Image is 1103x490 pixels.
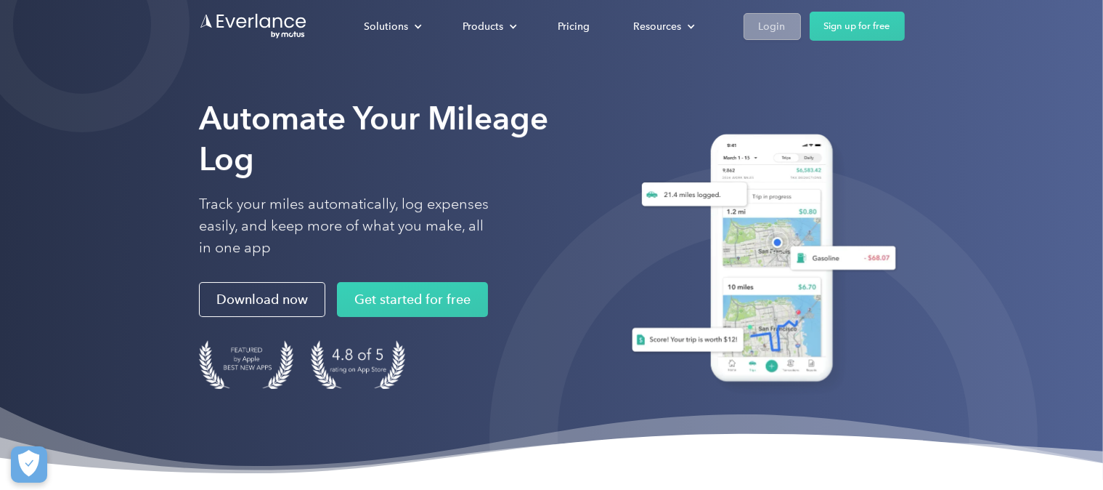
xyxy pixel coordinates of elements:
[365,17,409,36] div: Solutions
[759,17,786,36] div: Login
[463,17,504,36] div: Products
[744,13,801,40] a: Login
[544,14,605,39] a: Pricing
[337,282,488,317] a: Get started for free
[558,17,590,36] div: Pricing
[619,14,707,39] div: Resources
[199,340,293,389] img: Badge for Featured by Apple Best New Apps
[810,12,905,41] a: Sign up for free
[614,123,905,398] img: Everlance, mileage tracker app, expense tracking app
[199,99,548,178] strong: Automate Your Mileage Log
[634,17,682,36] div: Resources
[11,446,47,483] button: Cookies Settings
[350,14,434,39] div: Solutions
[199,193,489,259] p: Track your miles automatically, log expenses easily, and keep more of what you make, all in one app
[449,14,529,39] div: Products
[199,282,325,317] a: Download now
[199,12,308,40] a: Go to homepage
[311,340,405,389] img: 4.9 out of 5 stars on the app store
